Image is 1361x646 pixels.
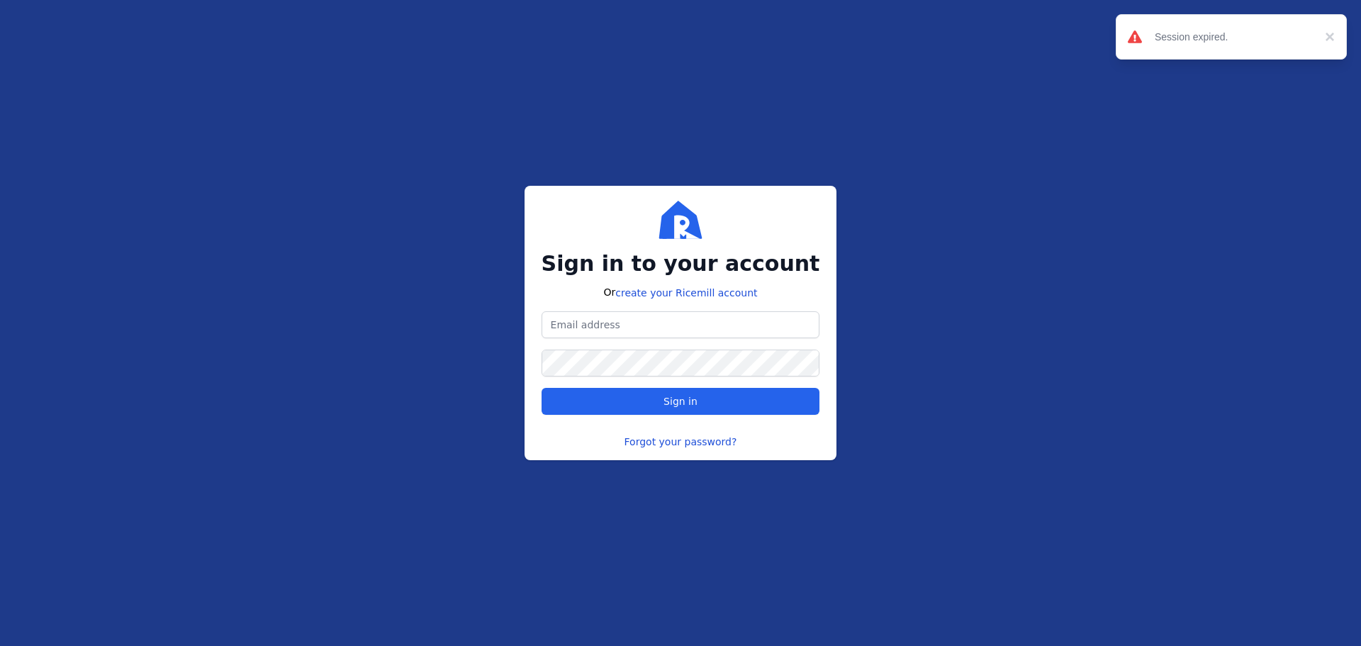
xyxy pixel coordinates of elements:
button: close [1318,28,1335,45]
span: Sign in [663,396,698,407]
p: Or [603,285,757,300]
h2: Sign in to your account [542,251,820,277]
a: create your Ricemill account [615,287,757,299]
input: Email address [542,312,819,338]
a: Forgot your password? [625,435,737,449]
button: Sign in [542,388,820,415]
div: Session expired. [1155,30,1318,44]
img: Ricemill Logo [658,197,703,243]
